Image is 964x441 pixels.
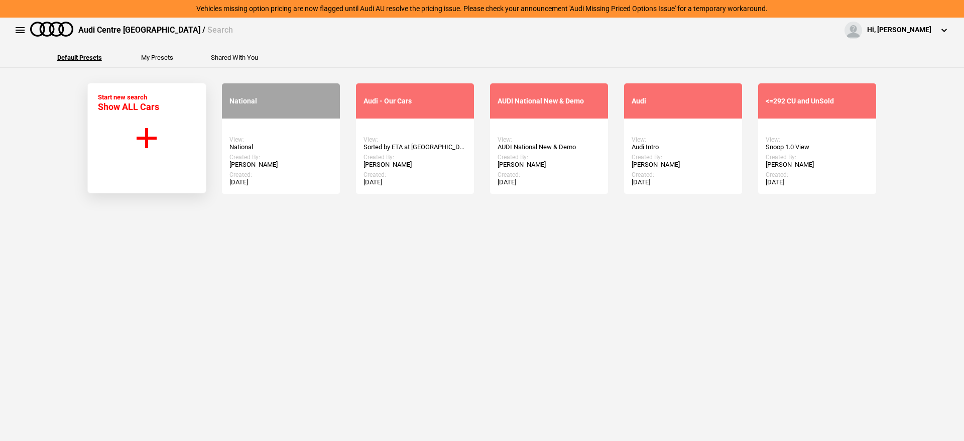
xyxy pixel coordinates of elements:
[498,178,600,186] div: [DATE]
[98,101,159,112] span: Show ALL Cars
[364,154,466,161] div: Created By:
[87,83,206,193] button: Start new search Show ALL Cars
[30,22,73,37] img: audi.png
[78,25,233,36] div: Audi Centre [GEOGRAPHIC_DATA] /
[498,161,600,169] div: [PERSON_NAME]
[364,143,466,151] div: Sorted by ETA at [GEOGRAPHIC_DATA]
[632,154,735,161] div: Created By:
[632,171,735,178] div: Created:
[229,97,332,105] div: National
[229,171,332,178] div: Created:
[229,143,332,151] div: National
[632,136,735,143] div: View:
[498,97,600,105] div: AUDI National New & Demo
[229,136,332,143] div: View:
[766,143,869,151] div: Snoop 1.0 View
[766,178,869,186] div: [DATE]
[766,171,869,178] div: Created:
[867,25,931,35] div: Hi, [PERSON_NAME]
[229,178,332,186] div: [DATE]
[364,178,466,186] div: [DATE]
[766,136,869,143] div: View:
[364,171,466,178] div: Created:
[207,25,233,35] span: Search
[98,93,159,112] div: Start new search
[229,154,332,161] div: Created By:
[632,178,735,186] div: [DATE]
[498,143,600,151] div: AUDI National New & Demo
[632,161,735,169] div: [PERSON_NAME]
[229,161,332,169] div: [PERSON_NAME]
[632,143,735,151] div: Audi Intro
[364,97,466,105] div: Audi - Our Cars
[364,161,466,169] div: [PERSON_NAME]
[498,136,600,143] div: View:
[498,154,600,161] div: Created By:
[766,97,869,105] div: <=292 CU and UnSold
[498,171,600,178] div: Created:
[141,54,173,61] button: My Presets
[766,161,869,169] div: [PERSON_NAME]
[766,154,869,161] div: Created By:
[364,136,466,143] div: View:
[211,54,258,61] button: Shared With You
[632,97,735,105] div: Audi
[57,54,102,61] button: Default Presets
